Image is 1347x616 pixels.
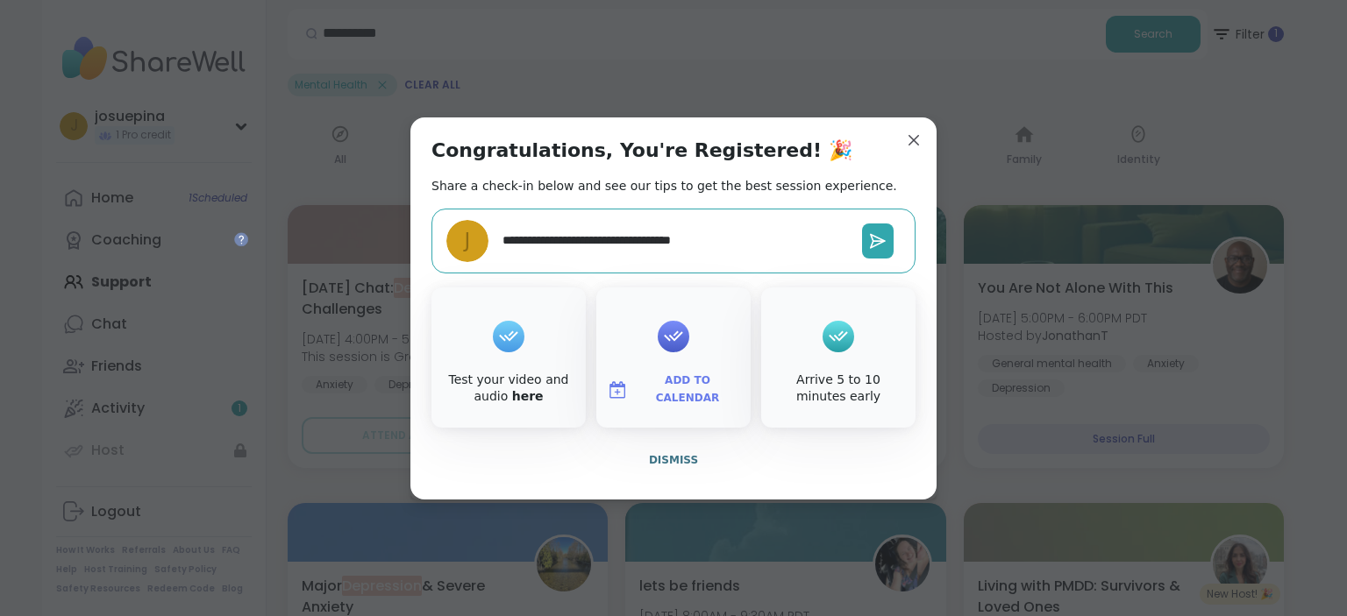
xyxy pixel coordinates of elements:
img: ShareWell Logomark [607,379,628,400]
a: here [512,389,544,403]
button: Add to Calendar [600,372,747,408]
div: Test your video and audio [435,372,582,406]
iframe: Spotlight [234,232,248,246]
h1: Congratulations, You're Registered! 🎉 [431,138,852,163]
span: Add to Calendar [635,372,740,407]
h2: Share a check-in below and see our tips to get the best session experience. [431,177,897,195]
span: Dismiss [649,454,698,466]
button: Dismiss [431,442,916,478]
span: j [464,225,470,256]
div: Arrive 5 to 10 minutes early [765,372,912,406]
